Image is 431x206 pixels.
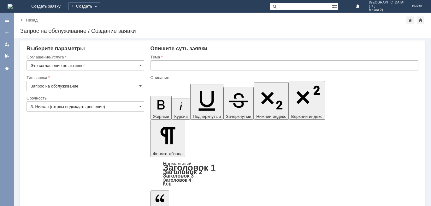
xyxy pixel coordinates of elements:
div: Срочность [27,96,143,100]
div: Соглашение/Услуга [27,55,143,59]
a: Нормальный [163,161,192,166]
div: Формат абзаца [151,161,418,186]
span: Расширенный поиск [332,3,338,9]
div: Сделать домашней страницей [417,16,424,24]
a: Заголовок 2 [163,168,203,175]
div: Создать [68,3,100,10]
button: Курсив [172,99,190,120]
div: Добавить в избранное [406,16,414,24]
a: Заголовок 3 [163,173,194,179]
button: Зачеркнутый [223,87,254,120]
button: Подчеркнутый [190,84,223,120]
span: Курсив [174,114,188,119]
button: Жирный [151,96,172,120]
button: Нижний индекс [254,82,289,120]
span: [GEOGRAPHIC_DATA] [369,1,404,4]
span: Выберите параметры [27,45,85,51]
a: Создать заявку [2,28,12,38]
span: Зачеркнутый [226,114,251,119]
span: Нижний индекс [256,114,286,119]
span: Опишите суть заявки [151,45,208,51]
span: Формат абзаца [153,151,183,156]
div: Описание [151,76,417,80]
a: Заголовок 1 [163,163,216,173]
a: Мои заявки [2,39,12,49]
div: Запрос на обслуживание / Создание заявки [20,28,425,34]
div: Тип заявки [27,76,143,80]
div: Тема [151,55,417,59]
a: Перейти на домашнюю страницу [8,4,13,9]
span: (ТЦ [369,4,404,8]
span: Подчеркнутый [193,114,221,119]
span: Жирный [153,114,169,119]
button: Формат абзаца [151,120,185,157]
a: Мои согласования [2,51,12,61]
img: logo [8,4,13,9]
button: Верхний индекс [289,81,325,120]
span: Макси 2) [369,8,404,12]
a: Код [163,181,172,187]
span: Верхний индекс [291,114,322,119]
a: Заголовок 4 [163,177,191,183]
a: Назад [26,18,38,22]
